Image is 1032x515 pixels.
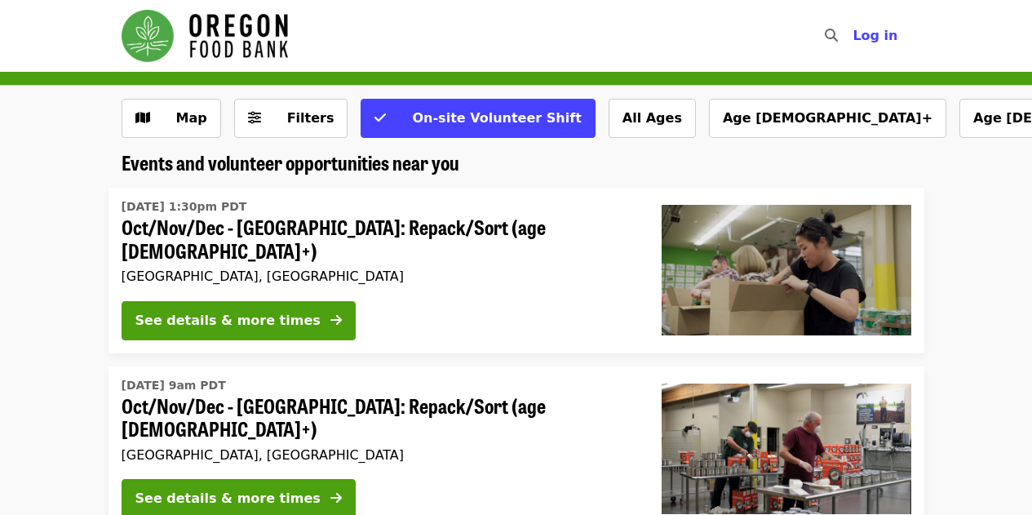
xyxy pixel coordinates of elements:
[609,99,696,138] button: All Ages
[662,384,911,514] img: Oct/Nov/Dec - Portland: Repack/Sort (age 16+) organized by Oregon Food Bank
[825,28,838,43] i: search icon
[122,198,247,215] time: [DATE] 1:30pm PDT
[122,99,221,138] button: Show map view
[853,28,897,43] span: Log in
[122,447,636,463] div: [GEOGRAPHIC_DATA], [GEOGRAPHIC_DATA]
[361,99,595,138] button: On-site Volunteer Shift
[122,10,288,62] img: Oregon Food Bank - Home
[662,205,911,335] img: Oct/Nov/Dec - Portland: Repack/Sort (age 8+) organized by Oregon Food Bank
[135,311,321,331] div: See details & more times
[122,377,226,394] time: [DATE] 9am PDT
[839,20,910,52] button: Log in
[709,99,946,138] button: Age [DEMOGRAPHIC_DATA]+
[122,148,459,176] span: Events and volunteer opportunities near you
[122,301,356,340] button: See details & more times
[248,110,261,126] i: sliders-h icon
[234,99,348,138] button: Filters (0 selected)
[176,110,207,126] span: Map
[122,269,636,284] div: [GEOGRAPHIC_DATA], [GEOGRAPHIC_DATA]
[374,110,386,126] i: check icon
[109,188,924,353] a: See details for "Oct/Nov/Dec - Portland: Repack/Sort (age 8+)"
[135,110,150,126] i: map icon
[135,489,321,508] div: See details & more times
[330,491,342,506] i: arrow-right icon
[330,313,342,328] i: arrow-right icon
[412,110,581,126] span: On-site Volunteer Shift
[287,110,334,126] span: Filters
[122,215,636,263] span: Oct/Nov/Dec - [GEOGRAPHIC_DATA]: Repack/Sort (age [DEMOGRAPHIC_DATA]+)
[122,394,636,442] span: Oct/Nov/Dec - [GEOGRAPHIC_DATA]: Repack/Sort (age [DEMOGRAPHIC_DATA]+)
[848,16,861,55] input: Search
